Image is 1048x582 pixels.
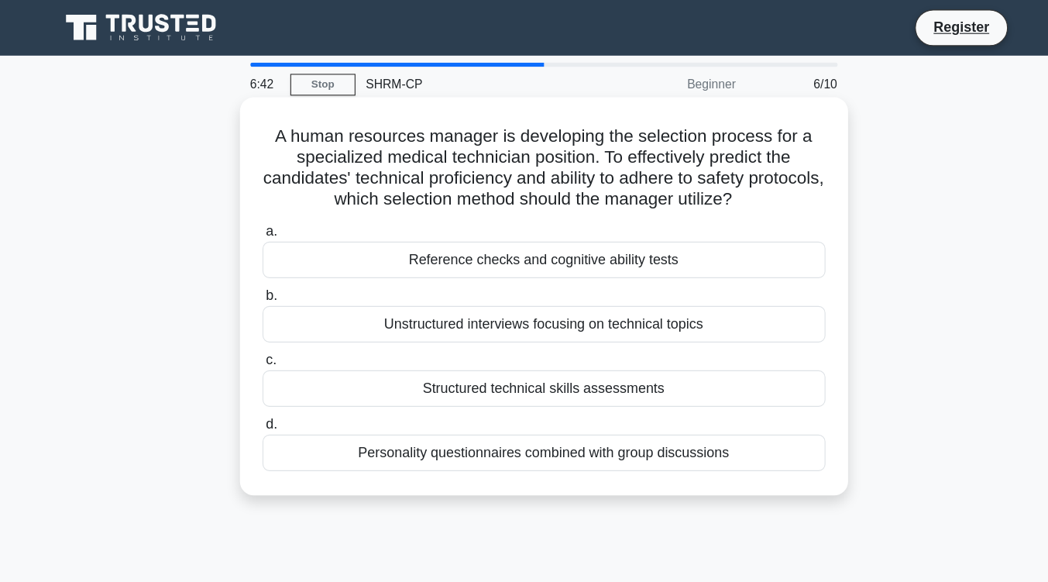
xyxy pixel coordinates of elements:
[273,273,775,305] div: Unstructured interviews focusing on technical topics
[569,60,705,91] div: Beginner
[273,387,775,420] div: Personality questionnaires combined with group discussions
[253,60,298,91] div: 6:42
[273,330,775,363] div: Structured technical skills assessments
[705,60,795,91] div: 6/10
[298,66,356,85] a: Stop
[273,215,775,248] div: Reference checks and cognitive ability tests
[277,371,287,384] span: d.
[272,112,777,188] h5: A human resources manager is developing the selection process for a specialized medical technicia...
[277,199,287,212] span: a.
[277,314,286,327] span: c.
[862,15,930,34] a: Register
[277,257,287,270] span: b.
[356,60,569,91] div: SHRM-CP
